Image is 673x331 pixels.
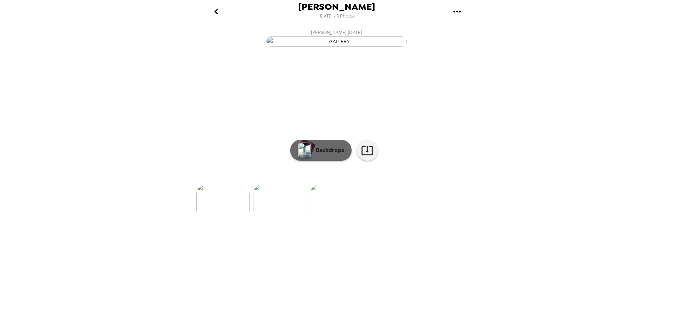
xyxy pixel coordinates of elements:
span: [PERSON_NAME] [298,2,375,12]
span: [PERSON_NAME] , [DATE] [311,28,362,36]
img: gallery [196,184,250,220]
span: [DATE] • 3 Photos [319,12,355,21]
p: Backdrops [312,146,344,154]
img: gallery [310,184,363,220]
button: Backdrops [290,140,352,161]
button: [PERSON_NAME],[DATE] [196,26,477,49]
img: gallery [253,184,306,220]
img: gallery [266,36,407,47]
